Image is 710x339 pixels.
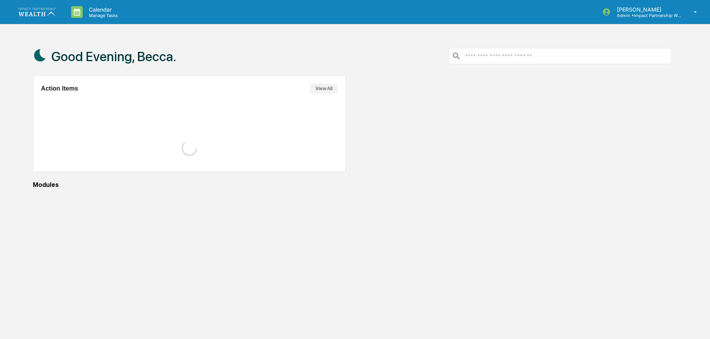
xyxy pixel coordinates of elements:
button: View All [310,84,338,94]
p: Manage Tasks [83,13,122,18]
p: [PERSON_NAME] [611,6,683,13]
div: Modules [33,181,672,188]
p: Calendar [83,6,122,13]
h1: Good Evening, Becca. [51,49,176,64]
img: logo [19,8,56,16]
h2: Action Items [41,85,78,92]
p: Admin • Impact Partnership Wealth [611,13,683,18]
